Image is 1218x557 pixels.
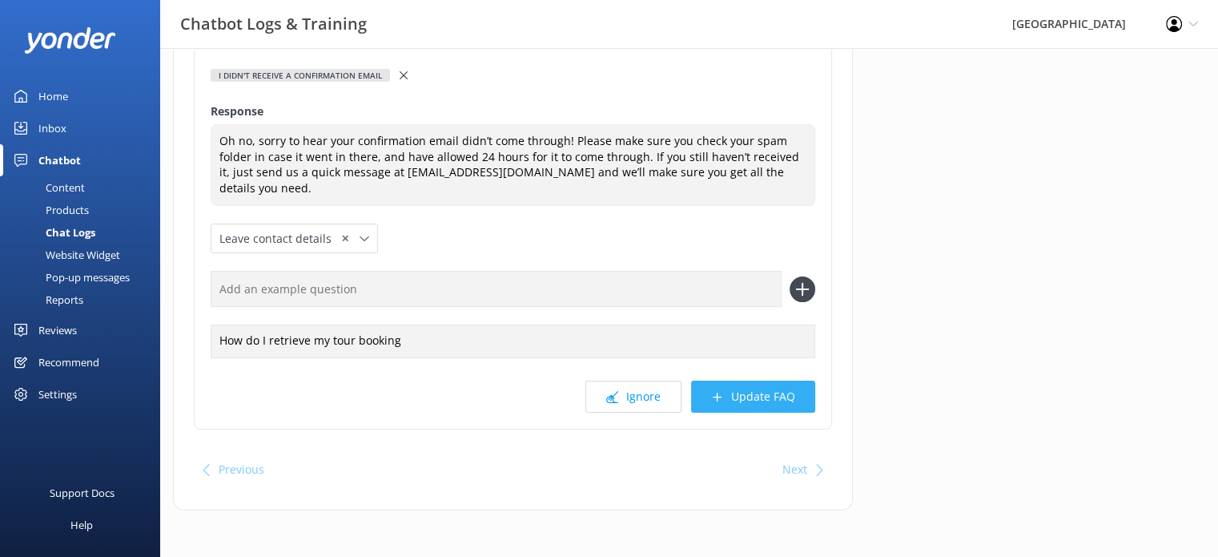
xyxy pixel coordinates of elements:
[38,144,81,176] div: Chatbot
[10,199,160,221] a: Products
[211,124,815,206] textarea: Oh no, sorry to hear your confirmation email didn’t come through! Please make sure you check your...
[38,378,77,410] div: Settings
[10,199,89,221] div: Products
[585,381,681,413] button: Ignore
[211,271,782,307] input: Add an example question
[10,289,83,311] div: Reports
[691,381,815,413] button: Update FAQ
[38,314,77,346] div: Reviews
[10,266,160,289] a: Pop-up messages
[211,69,390,82] div: I didn't receive a confirmation email
[10,244,120,266] div: Website Widget
[38,112,66,144] div: Inbox
[211,325,815,358] div: How do I retrieve my tour booking
[10,244,160,266] a: Website Widget
[10,176,85,199] div: Content
[38,80,68,112] div: Home
[10,221,95,244] div: Chat Logs
[211,103,815,120] label: Response
[341,231,349,246] span: ✕
[38,346,99,378] div: Recommend
[10,221,160,244] a: Chat Logs
[50,477,115,509] div: Support Docs
[10,176,160,199] a: Content
[180,11,367,37] h3: Chatbot Logs & Training
[70,509,93,541] div: Help
[10,289,160,311] a: Reports
[24,27,116,54] img: yonder-white-logo.png
[10,266,130,289] div: Pop-up messages
[219,230,341,248] span: Leave contact details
